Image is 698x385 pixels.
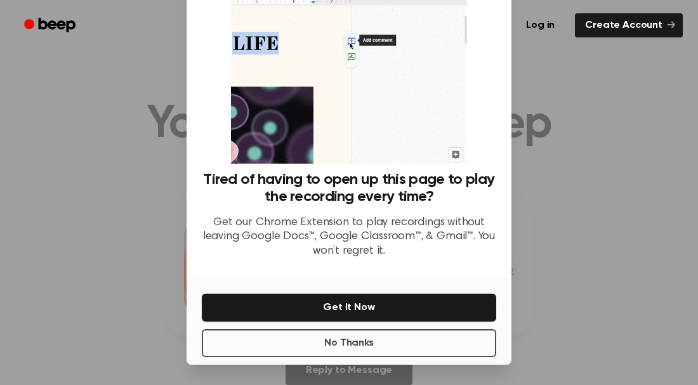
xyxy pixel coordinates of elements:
a: Beep [15,13,87,38]
p: Get our Chrome Extension to play recordings without leaving Google Docs™, Google Classroom™, & Gm... [202,216,496,259]
a: Create Account [575,13,683,37]
button: Get It Now [202,294,496,322]
button: No Thanks [202,329,496,357]
h3: Tired of having to open up this page to play the recording every time? [202,171,496,206]
a: Log in [513,11,567,40]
